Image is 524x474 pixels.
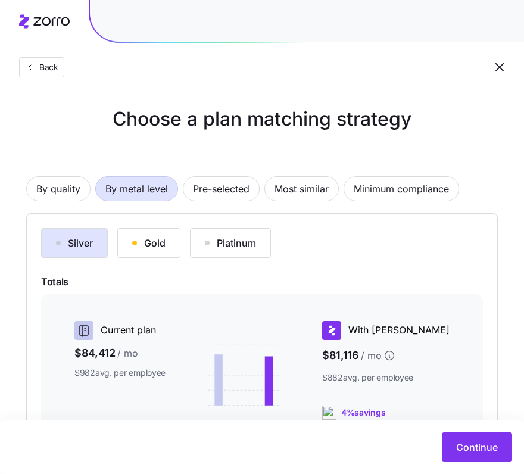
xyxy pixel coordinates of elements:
span: $982 avg. per employee [74,367,166,379]
button: Pre-selected [183,176,260,201]
span: $84,412 [74,345,166,362]
div: Platinum [205,236,256,250]
span: $81,116 [322,345,450,367]
span: Most similar [275,177,329,201]
button: Gold [117,228,180,258]
h1: Choose a plan matching strategy [26,105,498,133]
button: Minimum compliance [344,176,459,201]
button: By quality [26,176,91,201]
span: / mo [117,346,138,361]
span: Totals [41,275,483,289]
div: Gold [132,236,166,250]
button: Most similar [264,176,339,201]
div: Silver [56,236,93,250]
img: ai-icon.png [322,406,336,420]
span: Back [35,61,58,73]
button: Platinum [190,228,271,258]
div: Current plan [74,321,166,340]
span: Continue [456,440,498,454]
button: Silver [41,228,108,258]
button: Back [19,57,64,77]
span: By metal level [105,177,168,201]
button: Continue [442,432,512,462]
span: $882 avg. per employee [322,372,450,383]
button: By metal level [95,176,178,201]
span: / mo [361,348,381,363]
div: With [PERSON_NAME] [322,321,450,340]
span: By quality [36,177,80,201]
span: Minimum compliance [354,177,449,201]
span: Pre-selected [193,177,249,201]
span: 4% savings [341,407,386,419]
